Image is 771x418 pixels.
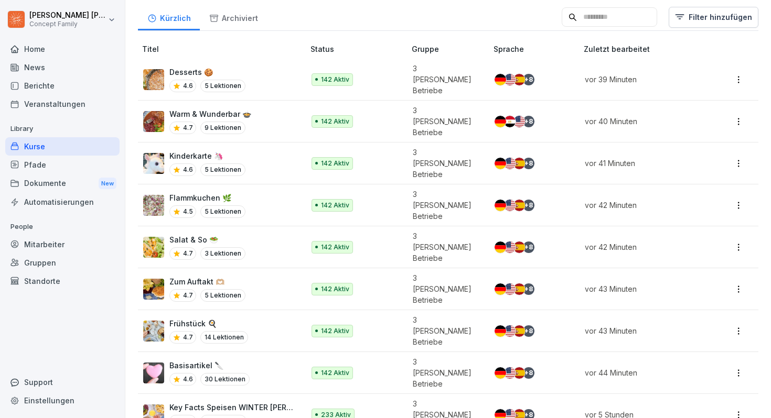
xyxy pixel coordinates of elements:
p: Concept Family [29,20,106,28]
a: Standorte [5,272,120,290]
img: hnpnnr9tv292r80l0gdrnijs.png [143,153,164,174]
a: Veranstaltungen [5,95,120,113]
p: 4.7 [183,291,193,300]
p: 142 Aktiv [321,368,349,378]
img: eg.svg [504,116,516,127]
div: + 8 [523,116,534,127]
img: n6mw6n4d96pxhuc2jbr164bu.png [143,321,164,342]
a: Pfade [5,156,120,174]
p: Key Facts Speisen WINTER [PERSON_NAME] 🥗 [169,402,294,413]
div: New [99,178,116,190]
img: de.svg [495,74,506,85]
div: + 8 [523,200,534,211]
img: ypa7uvgezun3840uzme8lu5g.png [143,69,164,90]
p: 3 [PERSON_NAME] Betriebe [413,356,477,389]
p: Frühstück 🍳 [169,318,248,329]
img: de.svg [495,283,506,295]
p: 4.6 [183,165,193,174]
img: us.svg [504,200,516,211]
p: Flammkuchen 🌿 [169,192,245,203]
img: de.svg [495,325,506,337]
a: Kürzlich [138,4,200,30]
p: 3 Lektionen [200,247,245,260]
p: Titel [142,43,306,54]
p: vor 44 Minuten [585,367,701,378]
p: Sprache [494,43,580,54]
p: 142 Aktiv [321,159,349,168]
div: + 8 [523,74,534,85]
p: Library [5,120,120,137]
p: 3 [PERSON_NAME] Betriebe [413,63,477,96]
div: + 8 [523,367,534,379]
img: de.svg [495,158,506,169]
div: + 8 [523,283,534,295]
p: 4.6 [183,375,193,384]
div: Dokumente [5,174,120,193]
a: News [5,58,120,76]
p: [PERSON_NAME] [PERSON_NAME] [29,11,106,20]
button: Filter hinzufügen [669,7,758,28]
p: Salat & So 🥗 [169,234,245,245]
p: 3 [PERSON_NAME] Betriebe [413,147,477,180]
p: vor 39 Minuten [585,74,701,85]
img: e1c8dawdj9kqyh7at83jaqmp.png [143,237,164,258]
p: Gruppe [412,43,489,54]
p: Basisartikel 🔪 [169,360,250,371]
a: Mitarbeiter [5,235,120,254]
p: vor 43 Minuten [585,325,701,336]
p: Zum Auftakt 🫶🏼 [169,276,245,287]
p: 3 [PERSON_NAME] Betriebe [413,314,477,347]
img: us.svg [504,283,516,295]
a: Berichte [5,76,120,95]
img: es.svg [513,200,525,211]
img: de.svg [495,367,506,379]
p: 4.6 [183,81,193,91]
p: 5 Lektionen [200,289,245,302]
p: Desserts 🍪 [169,67,245,78]
img: jb643umo8xb48cipqni77y3i.png [143,195,164,216]
p: 4.7 [183,123,193,133]
p: 4.5 [183,207,193,216]
img: de.svg [495,241,506,253]
a: Gruppen [5,254,120,272]
p: 142 Aktiv [321,243,349,252]
img: us.svg [504,241,516,253]
p: 4.7 [183,333,193,342]
img: nz9oegdbj46qsvptz36hr4g3.png [143,111,164,132]
a: Archiviert [200,4,267,30]
p: vor 40 Minuten [585,116,701,127]
p: 4.7 [183,249,193,258]
a: Automatisierungen [5,193,120,211]
p: 3 [PERSON_NAME] Betriebe [413,272,477,305]
p: Zuletzt bearbeitet [584,43,713,54]
img: es.svg [513,74,525,85]
div: + 8 [523,325,534,337]
p: 142 Aktiv [321,117,349,126]
p: 3 [PERSON_NAME] Betriebe [413,189,477,222]
a: Kurse [5,137,120,156]
p: 3 [PERSON_NAME] Betriebe [413,105,477,138]
p: 5 Lektionen [200,80,245,92]
a: DokumenteNew [5,174,120,193]
p: 9 Lektionen [200,122,245,134]
div: + 8 [523,241,534,253]
img: us.svg [504,158,516,169]
p: Status [310,43,408,54]
p: 5 Lektionen [200,163,245,176]
a: Home [5,40,120,58]
p: vor 42 Minuten [585,241,701,252]
a: Einstellungen [5,391,120,410]
p: vor 42 Minuten [585,200,701,211]
p: 5 Lektionen [200,205,245,218]
img: es.svg [513,158,525,169]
